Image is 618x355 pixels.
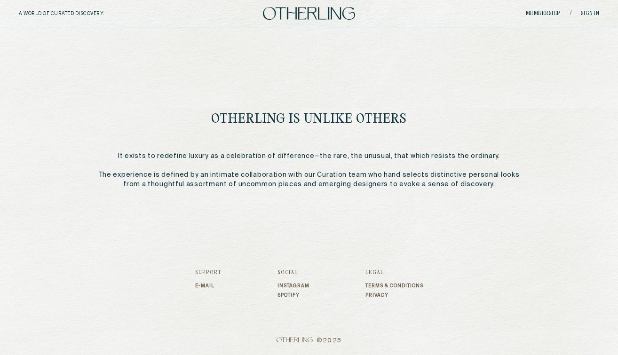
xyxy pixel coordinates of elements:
a: Terms & Conditions [365,283,423,289]
h3: Support [195,270,222,276]
a: Instagram [277,283,309,289]
span: © 2025 [195,337,423,345]
p: It exists to redefine luxury as a celebration of difference—the rare, the unusual, that which res... [91,151,527,189]
img: logo [263,7,355,20]
h3: Legal [365,270,423,276]
h1: Otherling Is Unlike Others [211,113,407,126]
a: Membership [526,11,561,16]
span: / [570,10,571,17]
a: Spotify [277,292,309,298]
a: Sign in [581,11,600,16]
a: E-mail [195,283,222,289]
a: Privacy [365,292,423,298]
h5: A WORLD OF CURATED DISCOVERY. [19,11,145,16]
h3: Social [277,270,309,276]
